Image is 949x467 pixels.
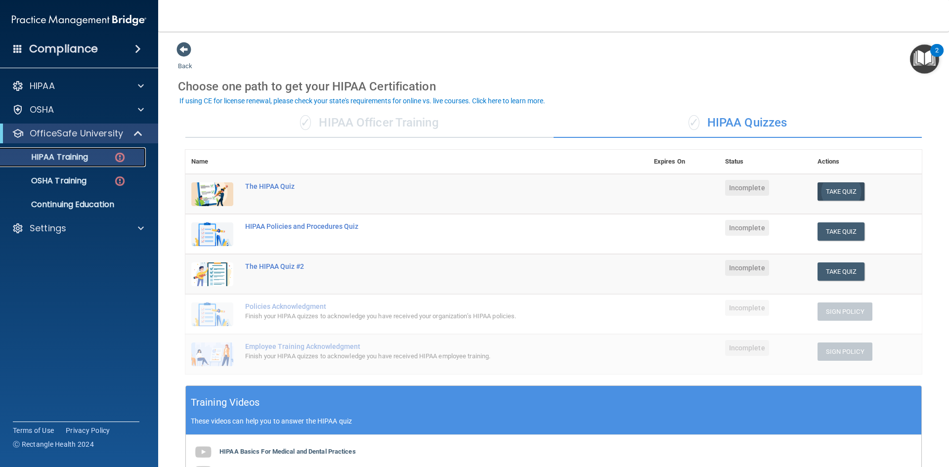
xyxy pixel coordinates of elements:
[6,152,88,162] p: HIPAA Training
[12,222,144,234] a: Settings
[191,417,916,425] p: These videos can help you to answer the HIPAA quiz
[812,150,922,174] th: Actions
[6,200,141,210] p: Continuing Education
[178,96,547,106] button: If using CE for license renewal, please check your state's requirements for online vs. live cours...
[185,108,554,138] div: HIPAA Officer Training
[30,80,55,92] p: HIPAA
[245,342,599,350] div: Employee Training Acknowledgment
[66,425,110,435] a: Privacy Policy
[12,10,146,30] img: PMB logo
[725,340,769,356] span: Incomplete
[818,182,865,201] button: Take Quiz
[725,180,769,196] span: Incomplete
[725,220,769,236] span: Incomplete
[13,425,54,435] a: Terms of Use
[191,394,260,411] h5: Training Videos
[719,150,812,174] th: Status
[554,108,922,138] div: HIPAA Quizzes
[114,151,126,164] img: danger-circle.6113f641.png
[185,150,239,174] th: Name
[12,104,144,116] a: OSHA
[245,350,599,362] div: Finish your HIPAA quizzes to acknowledge you have received HIPAA employee training.
[689,115,699,130] span: ✓
[725,260,769,276] span: Incomplete
[29,42,98,56] h4: Compliance
[818,302,872,321] button: Sign Policy
[13,439,94,449] span: Ⓒ Rectangle Health 2024
[910,44,939,74] button: Open Resource Center, 2 new notifications
[245,262,599,270] div: The HIPAA Quiz #2
[818,342,872,361] button: Sign Policy
[179,97,545,104] div: If using CE for license renewal, please check your state's requirements for online vs. live cours...
[178,72,929,101] div: Choose one path to get your HIPAA Certification
[245,302,599,310] div: Policies Acknowledgment
[245,182,599,190] div: The HIPAA Quiz
[193,442,213,462] img: gray_youtube_icon.38fcd6cc.png
[245,222,599,230] div: HIPAA Policies and Procedures Quiz
[30,222,66,234] p: Settings
[245,310,599,322] div: Finish your HIPAA quizzes to acknowledge you have received your organization’s HIPAA policies.
[6,176,86,186] p: OSHA Training
[30,127,123,139] p: OfficeSafe University
[12,80,144,92] a: HIPAA
[114,175,126,187] img: danger-circle.6113f641.png
[818,262,865,281] button: Take Quiz
[648,150,719,174] th: Expires On
[30,104,54,116] p: OSHA
[219,448,356,455] b: HIPAA Basics For Medical and Dental Practices
[178,50,192,70] a: Back
[300,115,311,130] span: ✓
[935,50,939,63] div: 2
[12,127,143,139] a: OfficeSafe University
[725,300,769,316] span: Incomplete
[818,222,865,241] button: Take Quiz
